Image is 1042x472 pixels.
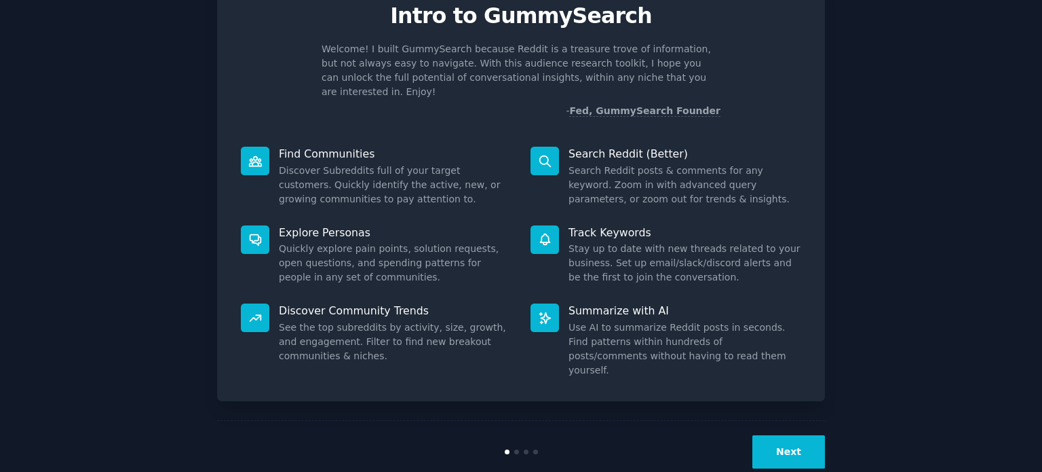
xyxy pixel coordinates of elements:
div: - [566,104,720,118]
dd: Quickly explore pain points, solution requests, open questions, and spending patterns for people ... [279,242,512,285]
p: Search Reddit (Better) [568,147,801,161]
dd: Discover Subreddits full of your target customers. Quickly identify the active, new, or growing c... [279,164,512,206]
p: Summarize with AI [568,304,801,318]
p: Find Communities [279,147,512,161]
p: Track Keywords [568,225,801,240]
p: Intro to GummySearch [231,4,811,28]
dd: Search Reddit posts & comments for any keyword. Zoom in with advanced query parameters, or zoom o... [568,164,801,206]
p: Explore Personas [279,225,512,240]
p: Discover Community Trends [279,304,512,318]
button: Next [752,435,825,469]
dd: Stay up to date with new threads related to your business. Set up email/slack/discord alerts and ... [568,242,801,285]
dd: Use AI to summarize Reddit posts in seconds. Find patterns within hundreds of posts/comments with... [568,321,801,378]
a: Fed, GummySearch Founder [569,105,720,117]
dd: See the top subreddits by activity, size, growth, and engagement. Filter to find new breakout com... [279,321,512,363]
p: Welcome! I built GummySearch because Reddit is a treasure trove of information, but not always ea... [322,42,720,99]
